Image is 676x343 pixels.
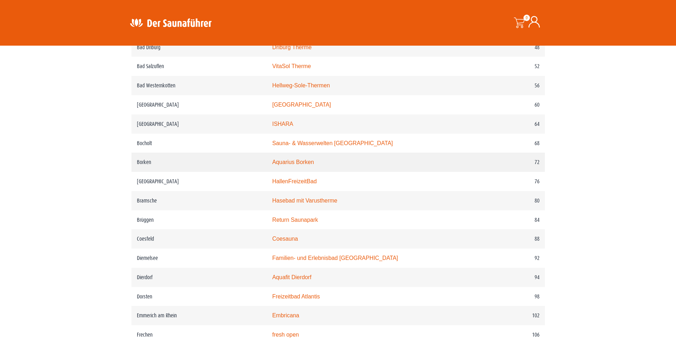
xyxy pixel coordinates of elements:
[131,268,267,287] td: Dierdorf
[131,38,267,57] td: Bad Driburg
[131,210,267,230] td: Brüggen
[131,287,267,306] td: Dorsten
[131,306,267,325] td: Emmerich am Rhein
[272,274,311,280] a: Aquafit Dierdorf
[272,332,299,338] a: fresh open
[131,76,267,95] td: Bad Westernkotten
[272,102,331,108] a: [GEOGRAPHIC_DATA]
[272,217,318,223] a: Return Saunapark
[470,229,545,249] td: 88
[131,153,267,172] td: Borken
[470,306,545,325] td: 102
[470,287,545,306] td: 98
[131,191,267,210] td: Bramsche
[470,210,545,230] td: 84
[272,312,299,318] a: Embricana
[272,44,312,50] a: Driburg Therme
[470,57,545,76] td: 52
[131,229,267,249] td: Coesfeld
[272,63,311,69] a: VitaSol Therme
[272,198,337,204] a: Hasebad mit Varustherme
[470,172,545,191] td: 76
[272,159,314,165] a: Aquarius Borken
[272,255,398,261] a: Familien- und Erlebnisbad [GEOGRAPHIC_DATA]
[272,178,317,184] a: HallenFreizeitBad
[131,172,267,191] td: [GEOGRAPHIC_DATA]
[131,114,267,134] td: [GEOGRAPHIC_DATA]
[523,15,530,21] span: 0
[272,82,330,88] a: Hellweg-Sole-Thermen
[470,95,545,114] td: 60
[272,236,298,242] a: Coesauna
[131,134,267,153] td: Bocholt
[131,249,267,268] td: Diemelsee
[470,153,545,172] td: 72
[470,76,545,95] td: 56
[131,95,267,114] td: [GEOGRAPHIC_DATA]
[272,140,393,146] a: Sauna- & Wasserwelten [GEOGRAPHIC_DATA]
[470,268,545,287] td: 94
[470,134,545,153] td: 68
[272,293,320,300] a: Freizeitbad Atlantis
[131,57,267,76] td: Bad Salzuflen
[470,249,545,268] td: 92
[470,114,545,134] td: 64
[470,38,545,57] td: 48
[272,121,293,127] a: ISHARA
[470,191,545,210] td: 80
